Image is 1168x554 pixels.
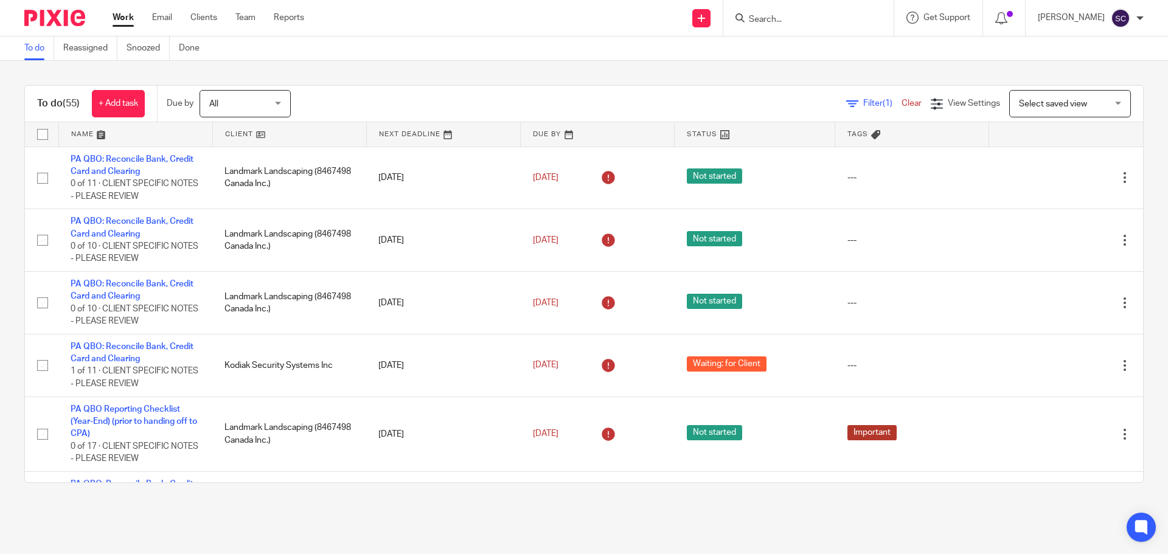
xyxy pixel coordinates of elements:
p: [PERSON_NAME] [1038,12,1105,24]
span: Get Support [923,13,970,22]
a: PA QBO: Reconcile Bank, Credit Card and Clearing [71,155,193,176]
a: Team [235,12,255,24]
span: Select saved view [1019,100,1087,108]
a: PA QBO: Reconcile Bank, Credit Card and Clearing [71,342,193,363]
span: 0 of 17 · CLIENT SPECIFIC NOTES - PLEASE REVIEW [71,442,198,463]
span: 0 of 11 · CLIENT SPECIFIC NOTES - PLEASE REVIEW [71,179,198,201]
a: Reports [274,12,304,24]
a: PA QBO: Reconcile Bank, Credit Card and Clearing [71,217,193,238]
input: Search [748,15,857,26]
span: View Settings [948,99,1000,108]
td: [DATE] [366,396,520,471]
span: Not started [687,231,742,246]
span: Filter [863,99,902,108]
td: [DATE] [366,147,520,209]
a: Clear [902,99,922,108]
img: Pixie [24,10,85,26]
img: svg%3E [1111,9,1130,28]
p: Due by [167,97,193,109]
div: --- [847,359,977,372]
a: Clients [190,12,217,24]
span: 1 of 11 · CLIENT SPECIFIC NOTES - PLEASE REVIEW [71,367,198,389]
span: Not started [687,294,742,309]
span: Important [847,425,897,440]
span: Tags [847,131,868,137]
a: Reassigned [63,36,117,60]
a: + Add task [92,90,145,117]
span: [DATE] [533,429,558,438]
td: Landmark Landscaping (8467498 Canada Inc.) [212,272,366,334]
span: [DATE] [533,173,558,182]
div: --- [847,297,977,309]
td: Kodiak Security Systems Inc [212,334,366,396]
td: [DATE] [366,272,520,334]
span: (1) [883,99,892,108]
div: --- [847,171,977,184]
td: Landmark Landscaping (8467498 Canada Inc.) [212,396,366,471]
span: Waiting: for Client [687,356,766,372]
a: Work [113,12,134,24]
a: Email [152,12,172,24]
td: [DATE] [366,334,520,396]
div: --- [847,234,977,246]
td: Landmark Landscaping (8467498 Canada Inc.) [212,209,366,272]
span: All [209,100,218,108]
span: 0 of 10 · CLIENT SPECIFIC NOTES - PLEASE REVIEW [71,305,198,326]
td: [DATE] [366,471,520,534]
a: PA QBO: Reconcile Bank, Credit Card and Clearing [71,280,193,300]
a: Done [179,36,209,60]
a: Snoozed [127,36,170,60]
td: Landmark Landscaping (8467498 Canada Inc.) [212,147,366,209]
a: PA QBO Reporting Checklist (Year-End) (prior to handing off to CPA) [71,405,197,438]
h1: To do [37,97,80,110]
span: Not started [687,425,742,440]
span: [DATE] [533,299,558,307]
span: [DATE] [533,361,558,370]
span: (55) [63,99,80,108]
span: [DATE] [533,236,558,244]
span: Not started [687,168,742,184]
a: PA QBO: Reconcile Bank, Credit Card and Clearing [71,480,193,500]
td: [PERSON_NAME] [212,471,366,534]
td: [DATE] [366,209,520,272]
span: 0 of 10 · CLIENT SPECIFIC NOTES - PLEASE REVIEW [71,242,198,263]
a: To do [24,36,54,60]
